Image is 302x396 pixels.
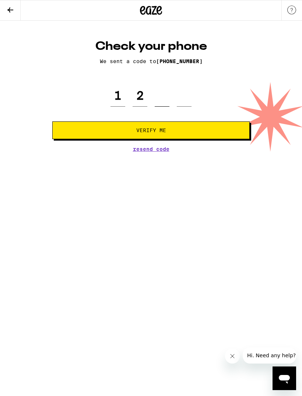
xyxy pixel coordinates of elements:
[225,349,240,364] iframe: Close message
[273,366,296,390] iframe: Button to launch messaging window
[156,58,203,64] span: [PHONE_NUMBER]
[52,39,250,54] h1: Check your phone
[52,121,250,139] button: Verify Me
[136,128,166,133] span: Verify Me
[52,58,250,64] p: We sent a code to
[133,147,169,152] button: Resend Code
[243,347,296,364] iframe: Message from company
